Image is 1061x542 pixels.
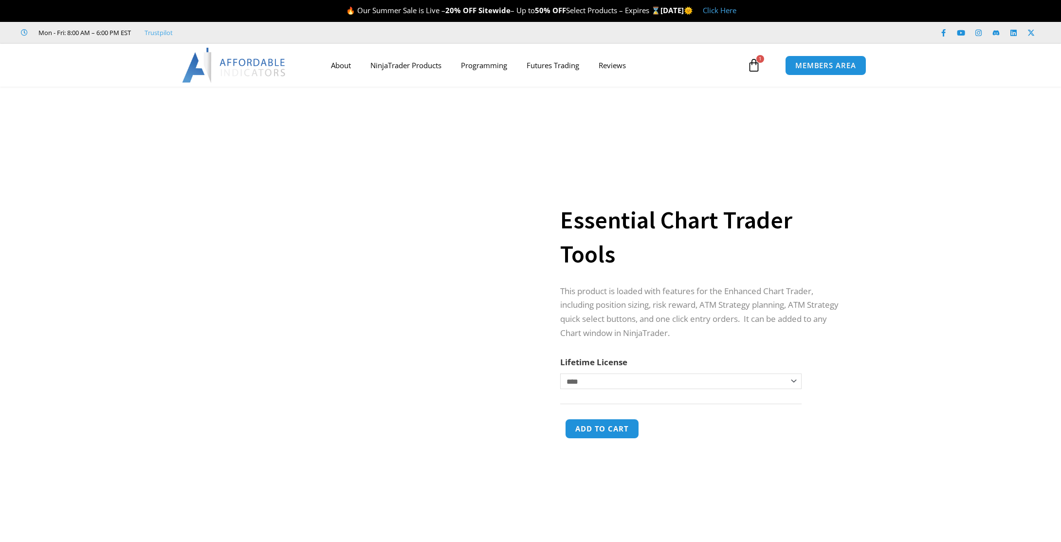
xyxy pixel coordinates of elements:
a: Reviews [589,54,636,76]
img: LogoAI | Affordable Indicators – NinjaTrader [182,48,287,83]
strong: [DATE] [660,5,693,15]
a: Click Here [703,5,736,15]
nav: Menu [321,54,745,76]
button: Add to cart [565,419,639,439]
span: 1 [756,55,764,63]
strong: 50% OFF [535,5,566,15]
a: Futures Trading [517,54,589,76]
span: Mon - Fri: 8:00 AM – 6:00 PM EST [36,27,131,38]
span: MEMBERS AREA [795,62,856,69]
a: Trustpilot [145,27,173,38]
strong: Sitewide [478,5,511,15]
span: 🌞 [684,5,693,15]
label: Lifetime License [560,356,627,368]
strong: 20% OFF [445,5,476,15]
span: 🔥 Our Summer Sale is Live – – Up to Select Products – Expires ⌛ [346,5,660,15]
a: About [321,54,361,76]
a: MEMBERS AREA [785,56,866,75]
p: This product is loaded with features for the Enhanced Chart Trader, including position sizing, ri... [560,284,844,341]
a: 1 [732,51,775,79]
a: Programming [451,54,517,76]
h1: Essential Chart Trader Tools [560,203,844,271]
a: NinjaTrader Products [361,54,451,76]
